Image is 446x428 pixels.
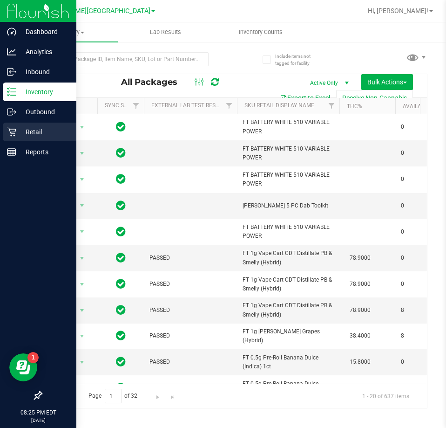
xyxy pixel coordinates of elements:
span: 38.4000 [345,329,375,343]
a: Filter [128,98,144,114]
p: Dashboard [16,26,72,37]
a: Filter [324,98,339,114]
span: Include items not tagged for facility [275,53,322,67]
span: All Packages [121,77,187,87]
span: 8 [401,331,436,340]
button: Bulk Actions [361,74,413,90]
a: Sync Status [105,102,141,109]
a: Lab Results [118,22,213,42]
span: 0 [401,358,436,366]
span: 0 [401,149,436,158]
p: Analytics [16,46,72,57]
span: FT BATTERY WHITE 510 VARIABLE POWER [243,171,334,188]
span: In Sync [116,199,126,212]
span: 78.9000 [345,277,375,291]
input: Search Package ID, Item Name, SKU, Lot or Part Number... [41,52,209,66]
inline-svg: Outbound [7,107,16,117]
p: Reports [16,146,72,158]
span: FT 1g Vape Cart CDT Distillate PB & Smelly (Hybrid) [243,249,334,267]
span: [PERSON_NAME][GEOGRAPHIC_DATA] [35,7,150,15]
a: Inventory Counts [213,22,309,42]
span: FT 0.5g Pre-Roll Banana Dulce (Indica) 1ct [243,353,334,371]
span: In Sync [116,225,126,238]
span: FT 0.5g Pre-Roll Banana Dulce (Indica) 5ct [243,380,334,397]
span: 0 [401,201,436,210]
a: Sku Retail Display Name [244,102,314,109]
a: THC% [347,103,362,110]
span: select [76,330,88,343]
span: Page of 32 [81,389,145,403]
span: In Sync [116,277,126,290]
span: FT 1g Vape Cart CDT Distillate PB & Smelly (Hybrid) [243,276,334,293]
span: 78.9000 [345,251,375,265]
span: PASSED [149,254,231,262]
span: 1 - 20 of 637 items [355,389,417,403]
a: Filter [222,98,237,114]
span: 0 [401,175,436,184]
iframe: Resource center [9,353,37,381]
input: 1 [105,389,122,403]
p: Inbound [16,66,72,77]
span: Lab Results [137,28,194,36]
a: External Lab Test Result [151,102,224,109]
span: In Sync [116,304,126,317]
span: select [76,382,88,395]
span: PASSED [149,280,231,289]
p: [DATE] [4,417,72,424]
span: Inventory Counts [226,28,295,36]
a: Go to the next page [151,389,165,401]
span: select [76,304,88,317]
span: 15.8000 [345,355,375,369]
span: select [76,356,88,369]
button: Export to Excel [274,90,336,106]
button: Receive Non-Cannabis [336,90,413,106]
span: 0 [401,123,436,131]
span: select [76,173,88,186]
inline-svg: Reports [7,147,16,157]
inline-svg: Analytics [7,47,16,56]
span: In Sync [116,381,126,394]
span: PASSED [149,331,231,340]
inline-svg: Dashboard [7,27,16,36]
p: Outbound [16,106,72,117]
span: In Sync [116,251,126,264]
span: In Sync [116,329,126,342]
span: select [76,225,88,238]
iframe: Resource center unread badge [27,352,39,363]
span: FT BATTERY WHITE 510 VARIABLE POWER [243,223,334,241]
span: In Sync [116,355,126,368]
span: [PERSON_NAME] 5 PC Dab Toolkit [243,201,334,210]
span: FT BATTERY WHITE 510 VARIABLE POWER [243,145,334,162]
span: select [76,252,88,265]
span: In Sync [116,146,126,159]
span: 0 [401,280,436,289]
span: select [76,278,88,291]
p: Retail [16,126,72,138]
span: FT BATTERY WHITE 510 VARIABLE POWER [243,118,334,136]
inline-svg: Retail [7,127,16,137]
span: PASSED [149,358,231,366]
a: Available [403,103,431,110]
span: In Sync [116,173,126,186]
span: 0 [401,254,436,262]
span: Bulk Actions [367,78,407,86]
span: 8 [401,306,436,315]
span: FT 1g [PERSON_NAME] Grapes (Hybrid) [243,327,334,345]
span: 16.9000 [345,381,375,395]
a: Go to the last page [166,389,179,401]
span: select [76,121,88,134]
p: 08:25 PM EDT [4,408,72,417]
span: select [76,147,88,160]
span: 78.9000 [345,304,375,317]
inline-svg: Inventory [7,87,16,97]
span: select [76,199,88,212]
span: Hi, [PERSON_NAME]! [368,7,428,14]
inline-svg: Inbound [7,67,16,76]
span: In Sync [116,120,126,133]
span: PASSED [149,306,231,315]
p: Inventory [16,86,72,97]
span: 0 [401,228,436,236]
span: FT 1g Vape Cart CDT Distillate PB & Smelly (Hybrid) [243,301,334,319]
